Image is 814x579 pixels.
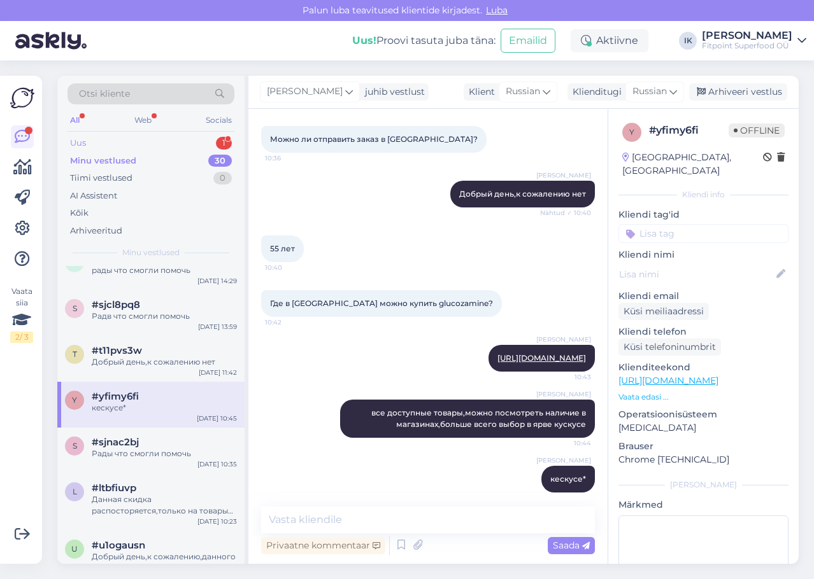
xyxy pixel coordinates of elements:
p: Kliendi telefon [618,325,789,338]
span: t [73,349,77,359]
a: [URL][DOMAIN_NAME] [618,375,718,386]
p: Operatsioonisüsteem [618,408,789,421]
span: кескусе* [550,474,586,484]
span: y [629,127,634,137]
div: # yfimy6fi [649,123,729,138]
span: Russian [506,85,540,99]
span: #sjnac2bj [92,436,139,448]
span: 10:44 [543,438,591,448]
span: #yfimy6fi [92,391,139,402]
span: #u1ogausn [92,540,145,551]
div: Socials [203,112,234,129]
div: [DATE] 10:23 [197,517,237,526]
span: 10:36 [265,153,313,163]
p: Kliendi email [618,289,789,303]
span: Можно ли отправить заказ в [GEOGRAPHIC_DATA]? [270,134,478,144]
div: Arhiveeri vestlus [689,83,787,101]
div: Kliendi info [618,189,789,200]
div: Рады что смогли помочь [92,448,237,459]
span: 10:42 [265,317,313,327]
span: Saada [553,540,590,551]
p: Chrome [TECHNICAL_ID] [618,453,789,466]
div: juhib vestlust [360,85,425,99]
div: Minu vestlused [70,155,136,167]
div: Arhiveeritud [70,225,122,237]
p: [MEDICAL_DATA] [618,421,789,435]
p: Brauser [618,440,789,453]
div: Küsi meiliaadressi [618,303,709,320]
div: AI Assistent [70,190,117,202]
span: #sjcl8pq8 [92,299,140,310]
span: Где в [GEOGRAPHIC_DATA] можно купить glucozamine? [270,298,493,308]
span: все доступные товары,можно посмотреть наличие в магазинах,больше всего выбор в ярве кускусе [371,408,588,429]
p: Kliendi tag'id [618,208,789,221]
div: Klient [464,85,495,99]
div: 0 [213,172,232,185]
span: [PERSON_NAME] [536,389,591,399]
div: [PERSON_NAME] [618,479,789,491]
a: [PERSON_NAME]Fitpoint Superfood OÜ [702,31,806,51]
span: Otsi kliente [79,87,130,101]
span: Minu vestlused [122,247,180,258]
p: Klienditeekond [618,361,789,374]
span: 10:43 [543,372,591,382]
span: [PERSON_NAME] [536,335,591,344]
span: u [71,544,78,554]
b: Uus! [352,34,376,46]
div: [GEOGRAPHIC_DATA], [GEOGRAPHIC_DATA] [622,151,763,178]
a: [URL][DOMAIN_NAME] [497,353,586,363]
span: [PERSON_NAME] [536,171,591,180]
span: 55 лет [270,244,295,253]
div: Данная скидка распосторяется,только на товары iconfit,это указано в условиях кампании [92,494,237,517]
div: [DATE] 14:29 [197,276,237,286]
div: рады что смогли помочь [92,265,237,276]
span: 10:40 [265,263,313,272]
span: Добрый день,к сожалению нет [459,189,586,199]
div: Vaata siia [10,286,33,343]
img: Askly Logo [10,86,34,110]
div: [PERSON_NAME] [702,31,792,41]
div: [DATE] 10:35 [197,459,237,469]
div: Proovi tasuta juba täna: [352,33,496,48]
div: Privaatne kommentaar [261,537,385,554]
span: Offline [729,123,785,137]
div: Радв что смогли помочь [92,310,237,322]
div: Fitpoint Superfood OÜ [702,41,792,51]
p: Vaata edasi ... [618,391,789,403]
div: 1 [216,137,232,150]
p: Märkmed [618,498,789,512]
span: [PERSON_NAME] [536,456,591,465]
span: [PERSON_NAME] [267,85,343,99]
div: Uus [70,137,86,150]
span: y [72,395,77,405]
input: Lisa tag [618,224,789,243]
p: Kliendi nimi [618,248,789,262]
input: Lisa nimi [619,267,774,281]
span: s [73,441,77,450]
span: Nähtud ✓ 10:40 [540,208,591,218]
div: Web [132,112,154,129]
div: Добрый день,к сожалению,данного товара больше не будет в наличие [92,551,237,574]
div: Добрый день,к сожалению нет [92,356,237,368]
div: 30 [208,155,232,167]
button: Emailid [501,29,555,53]
span: Russian [632,85,667,99]
div: IK [679,32,697,50]
div: [DATE] 11:42 [199,368,237,377]
div: All [68,112,82,129]
div: Tiimi vestlused [70,172,132,185]
div: Klienditugi [568,85,622,99]
div: Küsi telefoninumbrit [618,338,721,356]
span: 10:45 [543,493,591,503]
div: Kõik [70,207,89,220]
span: Luba [482,4,511,16]
div: Aktiivne [571,29,648,52]
div: [DATE] 13:59 [198,322,237,331]
div: кескусе* [92,402,237,414]
span: #t11pvs3w [92,345,142,356]
span: s [73,303,77,313]
div: 2 / 3 [10,331,33,343]
div: [DATE] 10:45 [197,414,237,423]
span: l [73,487,77,496]
span: #ltbfiuvp [92,482,136,494]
